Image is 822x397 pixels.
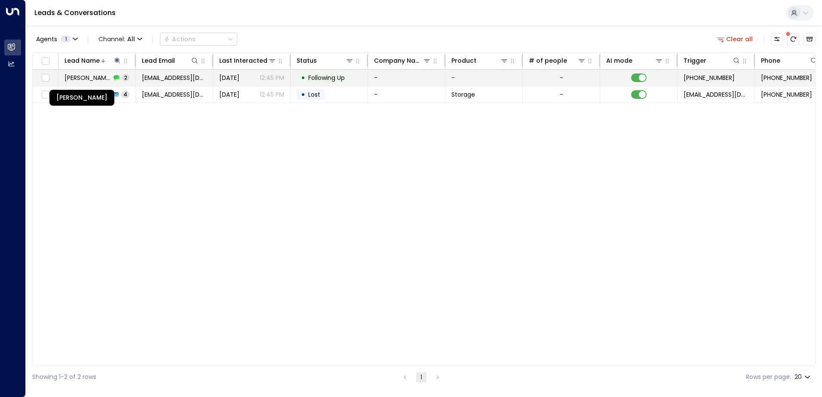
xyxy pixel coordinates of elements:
[95,33,146,45] span: Channel:
[219,55,267,66] div: Last Interacted
[368,70,445,86] td: -
[451,55,509,66] div: Product
[260,73,284,82] p: 12:45 PM
[445,70,523,86] td: -
[560,90,563,99] div: -
[684,55,706,66] div: Trigger
[160,33,237,46] button: Actions
[804,33,816,45] button: Archived Leads
[714,33,757,45] button: Clear all
[121,91,129,98] span: 4
[606,55,663,66] div: AI mode
[308,73,345,82] span: Following Up
[684,90,748,99] span: leads@space-station.co.uk
[771,33,783,45] button: Customize
[761,55,818,66] div: Phone
[40,56,51,67] span: Toggle select all
[368,86,445,103] td: -
[142,55,199,66] div: Lead Email
[219,55,276,66] div: Last Interacted
[34,8,116,18] a: Leads & Conversations
[260,90,284,99] p: 12:45 PM
[142,55,175,66] div: Lead Email
[122,74,129,81] span: 2
[399,372,443,382] nav: pagination navigation
[761,73,812,82] span: +447717280801
[142,73,207,82] span: rohan_no1@hotmail.com
[32,373,96,382] div: Showing 1-2 of 2 rows
[374,55,423,66] div: Company Name
[416,372,426,382] button: page 1
[160,33,237,46] div: Button group with a nested menu
[308,90,320,99] span: Lost
[529,55,567,66] div: # of people
[164,35,196,43] div: Actions
[36,36,57,42] span: Agents
[684,55,741,66] div: Trigger
[219,73,239,82] span: Aug 06, 2025
[127,36,135,43] span: All
[95,33,146,45] button: Channel:All
[297,55,317,66] div: Status
[297,55,354,66] div: Status
[560,73,563,82] div: -
[61,36,71,43] span: 1
[761,55,780,66] div: Phone
[32,33,81,45] button: Agents1
[64,55,122,66] div: Lead Name
[49,90,114,106] div: [PERSON_NAME]
[374,55,431,66] div: Company Name
[746,373,791,382] label: Rows per page:
[219,90,239,99] span: Aug 09, 2025
[787,33,799,45] span: There are new threads available. Refresh the grid to view the latest updates.
[761,90,812,99] span: +447717280801
[301,87,305,102] div: •
[606,55,632,66] div: AI mode
[40,89,51,100] span: Toggle select row
[451,55,476,66] div: Product
[64,73,111,82] span: Rohan Thurairatnam
[684,73,735,82] span: +447717280801
[64,55,100,66] div: Lead Name
[301,70,305,85] div: •
[142,90,207,99] span: rohan_no1@hotmail.com
[40,73,51,83] span: Toggle select row
[529,55,586,66] div: # of people
[794,371,812,383] div: 20
[451,90,475,99] span: Storage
